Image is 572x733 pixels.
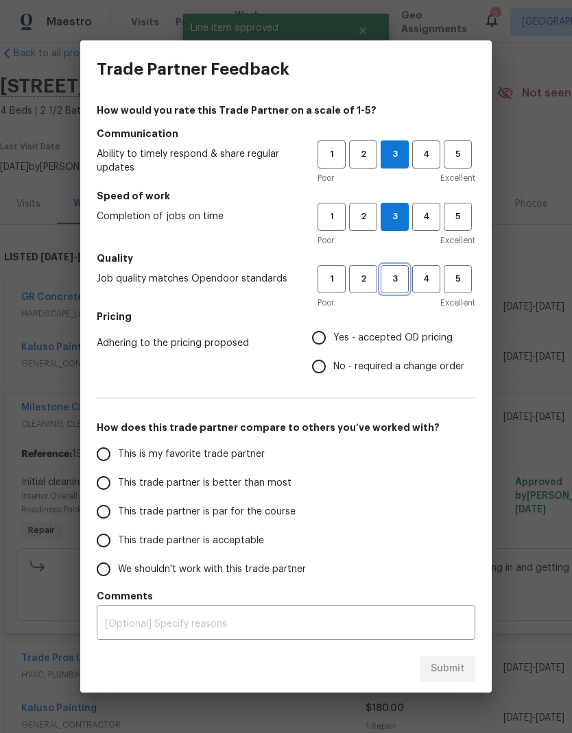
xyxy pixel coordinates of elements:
[97,336,290,350] span: Adhering to the pricing proposed
[118,505,296,519] span: This trade partner is par for the course
[350,271,376,287] span: 2
[118,562,306,577] span: We shouldn't work with this trade partner
[445,271,470,287] span: 5
[350,147,376,162] span: 2
[412,203,440,231] button: 4
[349,203,377,231] button: 2
[318,140,346,169] button: 1
[118,534,264,548] span: This trade partner is acceptable
[312,323,475,381] div: Pricing
[350,209,376,225] span: 2
[444,140,472,169] button: 5
[414,147,439,162] span: 4
[319,147,344,162] span: 1
[445,209,470,225] span: 5
[97,421,475,434] h5: How does this trade partner compare to others you’ve worked with?
[382,271,407,287] span: 3
[381,140,409,169] button: 3
[333,331,453,345] span: Yes - accepted OD pricing
[97,103,475,117] h4: How would you rate this Trade Partner on a scale of 1-5?
[97,189,475,203] h5: Speed of work
[381,147,408,162] span: 3
[97,127,475,140] h5: Communication
[381,265,409,293] button: 3
[381,209,408,225] span: 3
[97,251,475,265] h5: Quality
[318,203,346,231] button: 1
[318,265,346,293] button: 1
[97,60,289,79] h3: Trade Partner Feedback
[412,140,440,169] button: 4
[349,265,377,293] button: 2
[318,171,334,185] span: Poor
[381,203,409,231] button: 3
[444,265,472,293] button: 5
[445,147,470,162] span: 5
[118,447,265,462] span: This is my favorite trade partner
[319,271,344,287] span: 1
[118,476,291,490] span: This trade partner is better than most
[318,234,334,247] span: Poor
[414,209,439,225] span: 4
[440,234,475,247] span: Excellent
[97,589,475,603] h5: Comments
[333,360,464,374] span: No - required a change order
[319,209,344,225] span: 1
[97,272,296,286] span: Job quality matches Opendoor standards
[440,296,475,310] span: Excellent
[349,140,377,169] button: 2
[412,265,440,293] button: 4
[97,210,296,223] span: Completion of jobs on time
[97,440,475,584] div: How does this trade partner compare to others you’ve worked with?
[444,203,472,231] button: 5
[97,147,296,175] span: Ability to timely respond & share regular updates
[440,171,475,185] span: Excellent
[318,296,334,310] span: Poor
[97,310,475,323] h5: Pricing
[414,271,439,287] span: 4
